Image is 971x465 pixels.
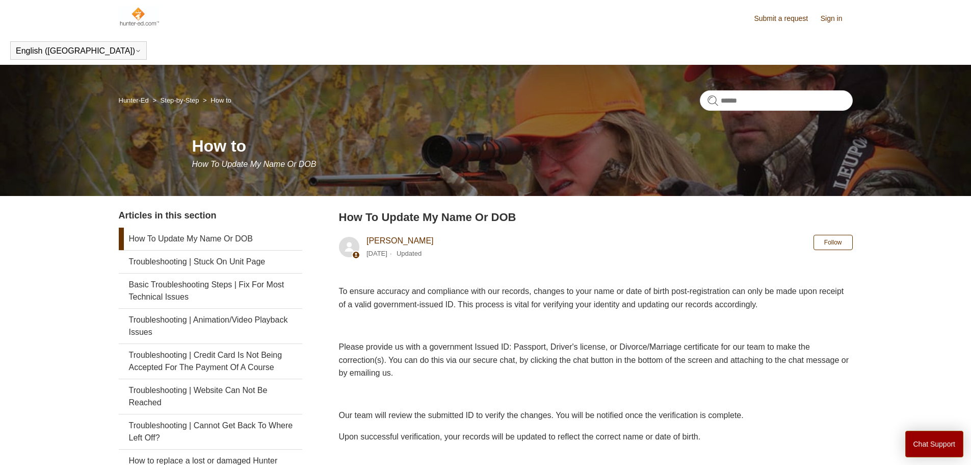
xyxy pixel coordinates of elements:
[119,96,151,104] li: Hunter-Ed
[366,250,387,257] time: 04/08/2025, 13:08
[119,414,302,449] a: Troubleshooting | Cannot Get Back To Where Left Off?
[754,13,818,24] a: Submit a request
[339,342,849,377] span: Please provide us with a government Issued ID: Passport, Driver's license, or Divorce/Marriage ce...
[339,209,853,226] h2: How To Update My Name Or DOB
[700,90,853,111] input: Search
[119,6,160,27] img: Hunter-Ed Help Center home page
[119,274,302,308] a: Basic Troubleshooting Steps | Fix For Most Technical Issues
[119,210,217,221] span: Articles in this section
[119,251,302,273] a: Troubleshooting | Stuck On Unit Page
[119,96,149,104] a: Hunter-Ed
[813,235,853,250] button: Follow Article
[16,46,141,56] button: English ([GEOGRAPHIC_DATA])
[119,379,302,414] a: Troubleshooting | Website Can Not Be Reached
[821,13,853,24] a: Sign in
[339,411,744,420] span: Our team will review the submitted ID to verify the changes. You will be notified once the verifi...
[192,134,853,158] h1: How to
[161,96,199,104] a: Step-by-Step
[397,250,422,257] li: Updated
[366,236,434,245] a: [PERSON_NAME]
[339,285,853,311] p: To ensure accuracy and compliance with our records, changes to your name or date of birth post-re...
[339,430,853,444] p: Upon successful verification, your records will be updated to reflect the correct name or date of...
[119,228,302,250] a: How To Update My Name Or DOB
[192,160,317,168] span: How To Update My Name Or DOB
[905,431,964,457] button: Chat Support
[201,96,231,104] li: How to
[119,344,302,379] a: Troubleshooting | Credit Card Is Not Being Accepted For The Payment Of A Course
[150,96,201,104] li: Step-by-Step
[119,309,302,344] a: Troubleshooting | Animation/Video Playback Issues
[211,96,231,104] a: How to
